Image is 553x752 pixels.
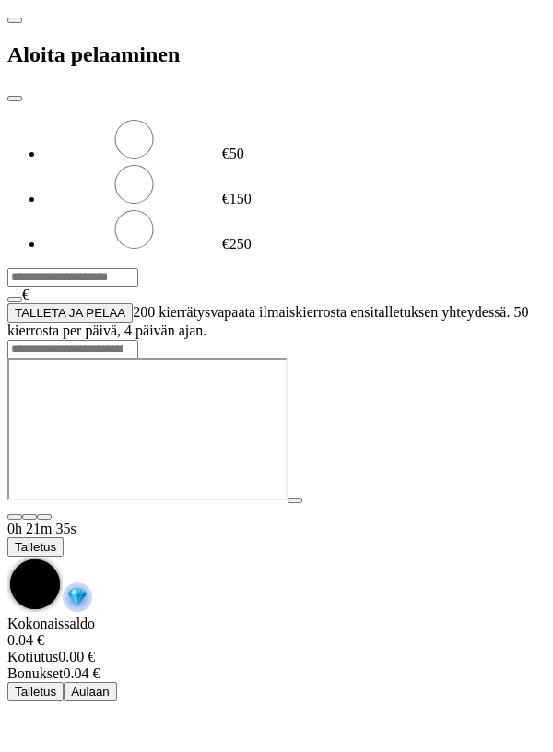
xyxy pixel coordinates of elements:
[7,358,288,500] iframe: Big Bucks Deluxe
[7,632,546,649] div: 0.04 €
[7,682,64,701] button: Talletus
[64,682,117,701] button: Aulaan
[222,236,252,252] label: €250
[7,649,546,665] div: 0.00 €
[7,521,76,536] span: user session time
[7,616,546,701] div: Game menu content
[222,146,244,161] label: €50
[7,303,133,323] button: TALLETA JA PELAA
[7,665,546,682] div: 0.04 €
[22,514,37,520] button: chevron-down icon
[7,537,64,557] button: Talletus
[7,42,546,67] h2: Aloita pelaaminen
[37,514,52,520] button: fullscreen icon
[7,340,138,358] input: Search
[71,685,110,699] span: Aulaan
[7,665,63,681] span: Bonukset
[288,498,302,503] button: play icon
[63,582,92,612] img: reward-icon
[7,616,546,649] div: Kokonaissaldo
[22,287,29,302] span: €
[7,514,22,520] button: close icon
[15,540,56,554] span: Talletus
[7,304,528,338] span: 200 kierrätysvapaata ilmaiskierrosta ensitalletuksen yhteydessä. 50 kierrosta per päivä, 4 päivän...
[15,685,56,699] span: Talletus
[222,191,252,206] label: €150
[7,297,22,302] button: eye icon
[7,18,22,23] button: chevron-left icon
[15,306,125,320] span: TALLETA JA PELAA
[7,521,546,616] div: Game menu
[7,96,22,101] button: close
[7,649,58,664] span: Kotiutus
